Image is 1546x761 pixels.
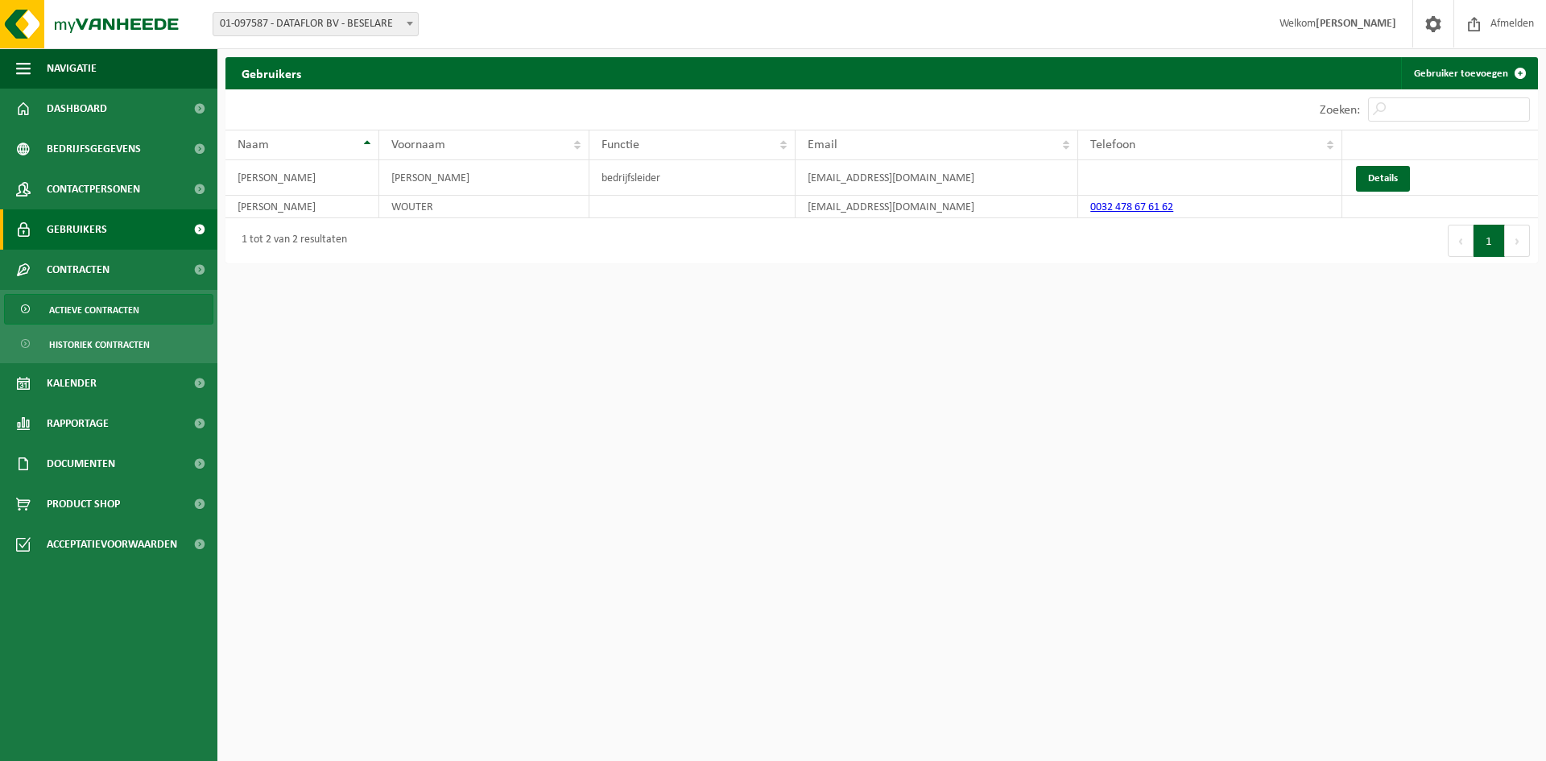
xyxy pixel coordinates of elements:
[1320,104,1360,117] label: Zoeken:
[796,160,1078,196] td: [EMAIL_ADDRESS][DOMAIN_NAME]
[213,12,419,36] span: 01-097587 - DATAFLOR BV - BESELARE
[225,160,379,196] td: [PERSON_NAME]
[1090,201,1173,213] a: 0032 478 67 61 62
[601,139,639,151] span: Functie
[49,329,150,360] span: Historiek contracten
[47,209,107,250] span: Gebruikers
[1505,225,1530,257] button: Next
[47,484,120,524] span: Product Shop
[4,294,213,325] a: Actieve contracten
[225,57,317,89] h2: Gebruikers
[1448,225,1474,257] button: Previous
[225,196,379,218] td: [PERSON_NAME]
[47,524,177,565] span: Acceptatievoorwaarden
[808,139,837,151] span: Email
[379,160,589,196] td: [PERSON_NAME]
[234,226,347,255] div: 1 tot 2 van 2 resultaten
[47,363,97,403] span: Kalender
[589,160,796,196] td: bedrijfsleider
[47,444,115,484] span: Documenten
[213,13,418,35] span: 01-097587 - DATAFLOR BV - BESELARE
[47,250,110,290] span: Contracten
[47,169,140,209] span: Contactpersonen
[391,139,445,151] span: Voornaam
[1356,166,1410,192] a: Details
[47,89,107,129] span: Dashboard
[47,403,109,444] span: Rapportage
[4,329,213,359] a: Historiek contracten
[379,196,589,218] td: WOUTER
[796,196,1078,218] td: [EMAIL_ADDRESS][DOMAIN_NAME]
[1474,225,1505,257] button: 1
[1316,18,1396,30] strong: [PERSON_NAME]
[47,129,141,169] span: Bedrijfsgegevens
[238,139,269,151] span: Naam
[1090,139,1135,151] span: Telefoon
[1401,57,1536,89] a: Gebruiker toevoegen
[49,295,139,325] span: Actieve contracten
[47,48,97,89] span: Navigatie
